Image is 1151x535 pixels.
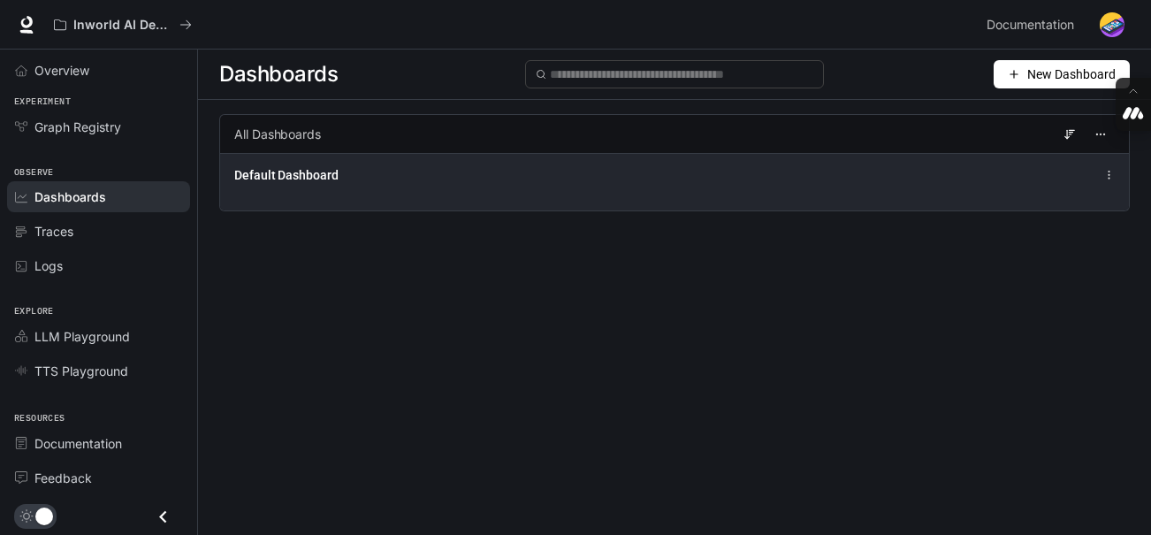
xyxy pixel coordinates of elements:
[143,499,183,535] button: Close drawer
[7,250,190,281] a: Logs
[1100,12,1124,37] img: User avatar
[234,166,339,184] a: Default Dashboard
[7,55,190,86] a: Overview
[7,355,190,386] a: TTS Playground
[7,428,190,459] a: Documentation
[7,216,190,247] a: Traces
[34,469,92,487] span: Feedback
[34,434,122,453] span: Documentation
[34,327,130,346] span: LLM Playground
[1027,65,1116,84] span: New Dashboard
[7,111,190,142] a: Graph Registry
[7,181,190,212] a: Dashboards
[46,7,200,42] button: All workspaces
[219,57,338,92] span: Dashboards
[34,61,89,80] span: Overview
[34,256,63,275] span: Logs
[979,7,1087,42] a: Documentation
[7,462,190,493] a: Feedback
[994,60,1130,88] button: New Dashboard
[1094,7,1130,42] button: User avatar
[7,321,190,352] a: LLM Playground
[34,362,128,380] span: TTS Playground
[34,222,73,241] span: Traces
[234,126,321,143] span: All Dashboards
[73,18,172,33] p: Inworld AI Demos
[34,187,106,206] span: Dashboards
[34,118,121,136] span: Graph Registry
[987,14,1074,36] span: Documentation
[35,506,53,525] span: Dark mode toggle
